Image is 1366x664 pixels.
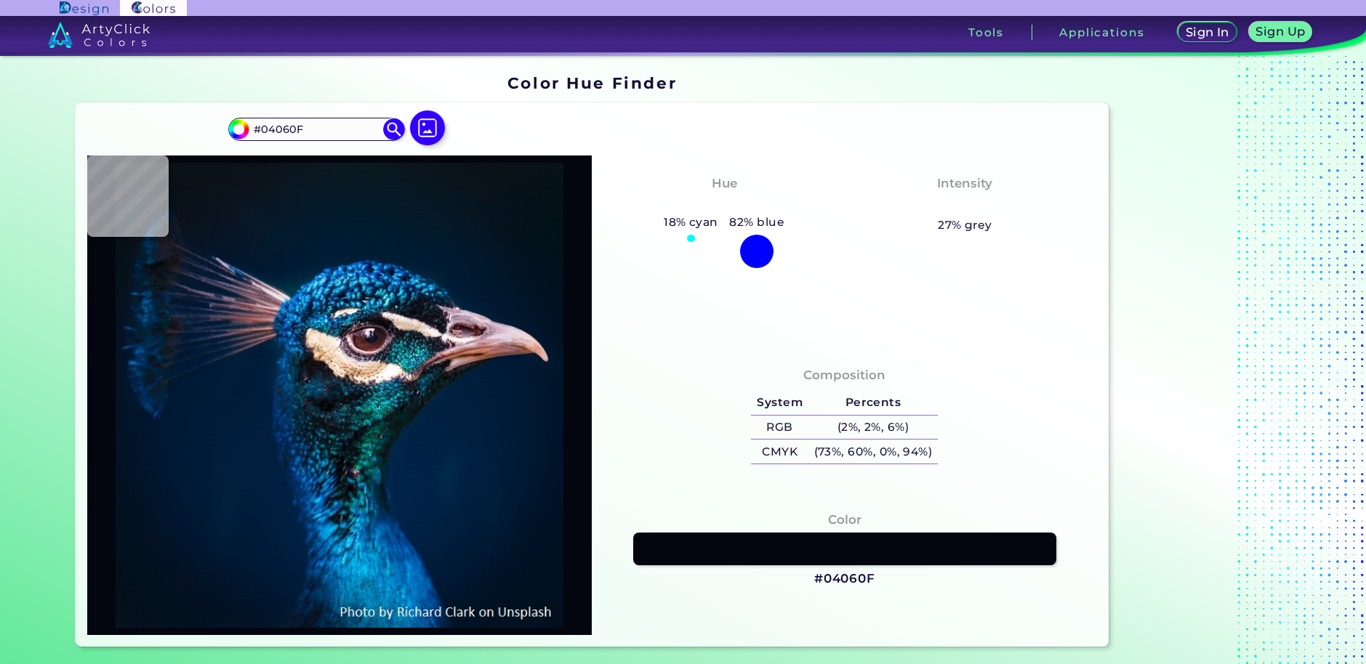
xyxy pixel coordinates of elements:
h5: 27% grey [938,216,992,235]
img: icon search [383,118,405,140]
h4: Composition [803,365,885,386]
h5: 82% blue [724,213,790,232]
h3: Applications [1059,27,1144,38]
h3: Tealish Blue [677,196,772,214]
input: type color.. [249,119,384,139]
h5: 18% cyan [658,213,723,232]
h3: Medium [931,196,1000,214]
iframe: Advertisement [1114,69,1296,652]
h4: Hue [712,173,737,194]
h5: Sign Up [1258,26,1303,37]
h5: Sign In [1187,27,1227,38]
h1: Color Hue Finder [507,72,677,94]
h5: (2%, 2%, 6%) [808,416,938,440]
h5: CMYK [751,440,808,463]
a: Sign In [1181,23,1234,41]
img: icon picture [410,110,445,145]
h4: Intensity [937,173,992,194]
h5: (73%, 60%, 0%, 94%) [808,440,938,463]
img: logo_artyclick_colors_white.svg [48,22,150,48]
h5: RGB [751,416,808,440]
a: Sign Up [1252,23,1309,41]
h5: System [751,391,808,415]
h4: Color [828,509,861,530]
h5: Percents [808,391,938,415]
h3: #04060F [814,570,875,588]
img: img_pavlin.jpg [95,163,585,628]
img: ArtyClick Design logo [60,1,108,15]
h3: Tools [968,27,1004,38]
